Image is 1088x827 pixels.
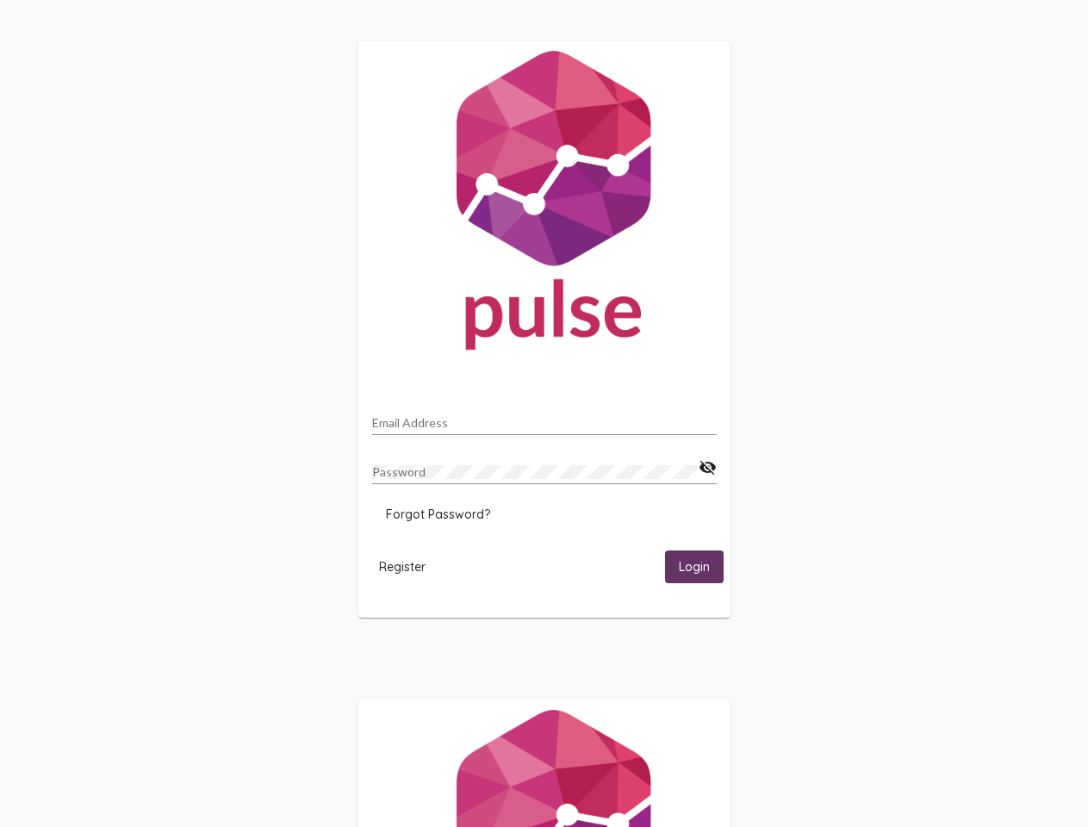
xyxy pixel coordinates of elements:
img: Pulse For Good Logo [358,41,731,367]
span: Register [379,559,426,575]
span: Login [679,560,710,575]
button: Register [365,550,439,582]
button: Forgot Password? [372,499,504,530]
button: Login [665,550,724,582]
span: Forgot Password? [386,507,490,522]
mat-icon: visibility_off [699,457,717,478]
